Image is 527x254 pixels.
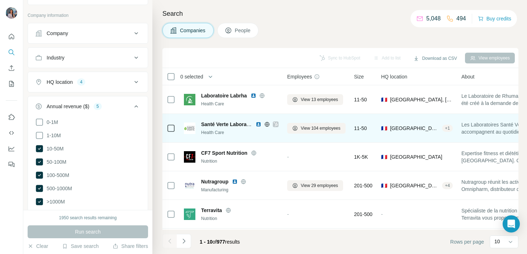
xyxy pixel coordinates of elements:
[287,94,343,105] button: View 13 employees
[184,151,195,163] img: Logo of CF7 Sport Nutrition
[28,12,148,19] p: Company information
[180,27,206,34] span: Companies
[390,96,453,103] span: [GEOGRAPHIC_DATA], [GEOGRAPHIC_DATA][PERSON_NAME], [GEOGRAPHIC_DATA]
[28,49,148,66] button: Industry
[28,73,148,91] button: HQ location4
[478,14,511,24] button: Buy credits
[301,182,338,189] span: View 29 employees
[6,142,17,155] button: Dashboard
[201,187,279,193] div: Manufacturing
[461,73,475,80] span: About
[201,92,247,99] span: Laboratoire Labrha
[6,158,17,171] button: Feedback
[94,103,102,110] div: 5
[62,243,99,250] button: Save search
[426,14,441,23] p: 5,048
[390,182,439,189] span: [GEOGRAPHIC_DATA], [GEOGRAPHIC_DATA], [GEOGRAPHIC_DATA]
[354,125,367,132] span: 11-50
[450,238,484,245] span: Rows per page
[44,132,61,139] span: 1-10M
[381,125,387,132] span: 🇫🇷
[256,121,261,127] img: LinkedIn logo
[184,123,195,134] img: Logo of Santé Verte Laboratoires
[251,93,256,99] img: LinkedIn logo
[354,153,368,160] span: 1K-5K
[390,153,442,160] span: [GEOGRAPHIC_DATA]
[44,119,58,126] span: 0-1M
[184,209,195,220] img: Logo of Terravita
[381,73,407,80] span: HQ location
[408,53,462,64] button: Download as CSV
[354,182,372,189] span: 201-500
[200,239,213,245] span: 1 - 10
[44,198,65,205] span: >1000M
[59,215,117,221] div: 1950 search results remaining
[390,125,439,132] span: [GEOGRAPHIC_DATA], [GEOGRAPHIC_DATA], [GEOGRAPHIC_DATA]
[381,153,387,160] span: 🇫🇷
[213,239,217,245] span: of
[301,125,341,131] span: View 104 employees
[201,149,247,157] span: CF7 Sport Nutrition
[442,182,453,189] div: + 4
[44,158,66,166] span: 50-100M
[6,126,17,139] button: Use Surfe API
[47,78,73,86] div: HQ location
[180,73,203,80] span: 0 selected
[354,211,372,218] span: 201-500
[6,46,17,59] button: Search
[217,239,225,245] span: 977
[503,215,520,233] div: Open Intercom Messenger
[28,243,48,250] button: Clear
[287,123,346,134] button: View 104 employees
[232,179,238,184] img: LinkedIn logo
[287,180,343,191] button: View 29 employees
[28,98,148,118] button: Annual revenue ($)5
[201,207,222,214] span: Terravita
[201,158,279,164] div: Nutrition
[201,101,279,107] div: Health Care
[381,211,383,217] span: -
[47,30,68,37] div: Company
[381,96,387,103] span: 🇫🇷
[201,215,279,222] div: Nutrition
[381,182,387,189] span: 🇫🇷
[113,243,148,250] button: Share filters
[235,27,251,34] span: People
[287,211,289,217] span: -
[47,103,89,110] div: Annual revenue ($)
[28,25,148,42] button: Company
[6,7,17,19] img: Avatar
[6,77,17,90] button: My lists
[6,62,17,75] button: Enrich CSV
[287,73,312,80] span: Employees
[200,239,240,245] span: results
[44,172,69,179] span: 100-500M
[494,238,500,245] p: 10
[442,125,453,131] div: + 1
[162,9,518,19] h4: Search
[301,96,338,103] span: View 13 employees
[287,154,289,160] span: -
[47,54,65,61] div: Industry
[184,180,195,191] img: Logo of Nutragroup
[6,111,17,124] button: Use Surfe on LinkedIn
[44,145,63,152] span: 10-50M
[177,234,191,248] button: Navigate to next page
[354,73,364,80] span: Size
[201,178,228,185] span: Nutragroup
[184,94,195,105] img: Logo of Laboratoire Labrha
[6,30,17,43] button: Quick start
[77,79,85,85] div: 4
[354,96,367,103] span: 11-50
[44,185,72,192] span: 500-1000M
[201,121,260,127] span: Santé Verte Laboratoires
[456,14,466,23] p: 494
[201,129,279,136] div: Health Care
